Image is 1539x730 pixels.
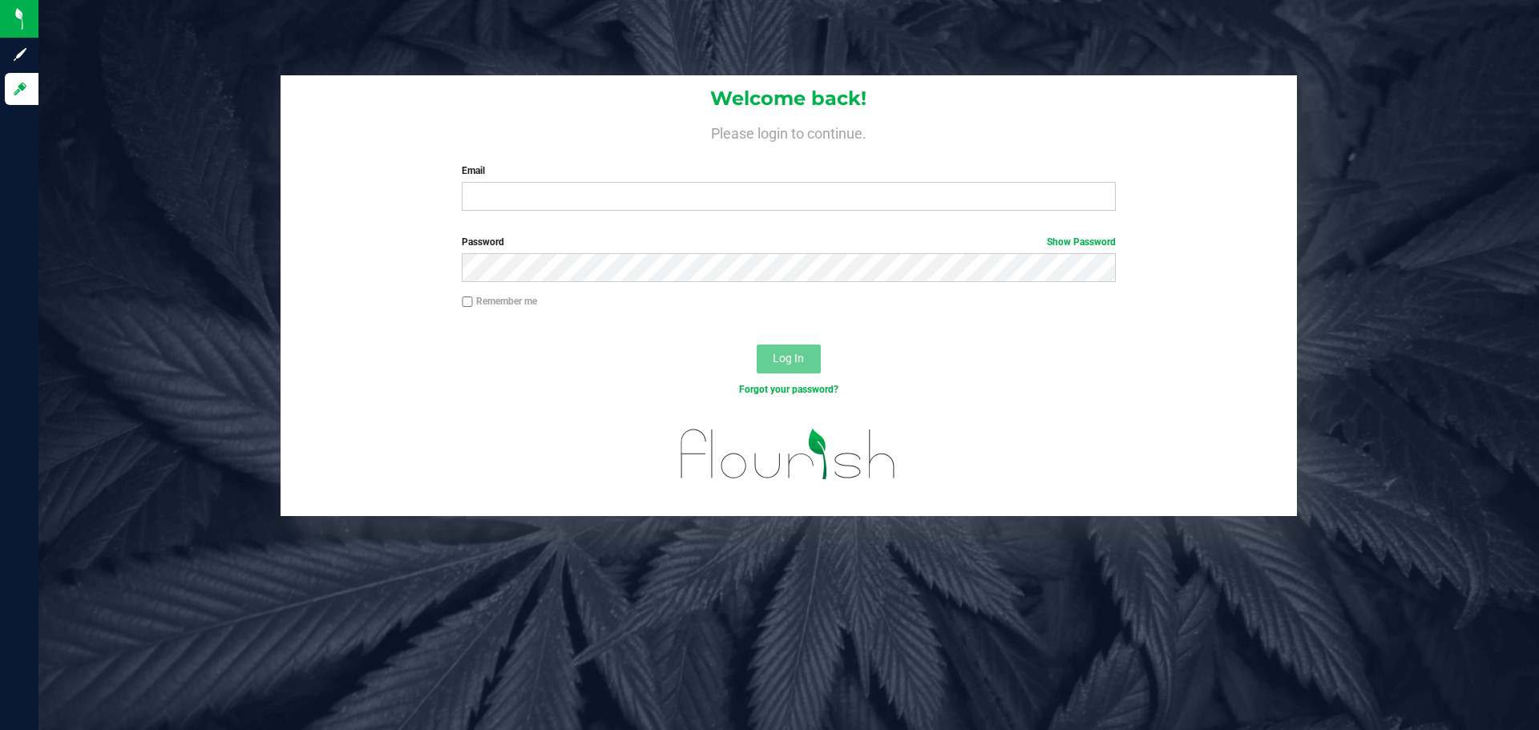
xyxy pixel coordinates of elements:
[462,236,504,248] span: Password
[281,122,1297,141] h4: Please login to continue.
[757,345,821,373] button: Log In
[462,163,1115,178] label: Email
[739,384,838,395] a: Forgot your password?
[462,296,473,308] input: Remember me
[773,352,804,365] span: Log In
[12,46,28,63] inline-svg: Sign up
[281,88,1297,109] h1: Welcome back!
[12,81,28,97] inline-svg: Log in
[1047,236,1116,248] a: Show Password
[661,413,915,495] img: flourish_logo.svg
[462,294,537,309] label: Remember me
